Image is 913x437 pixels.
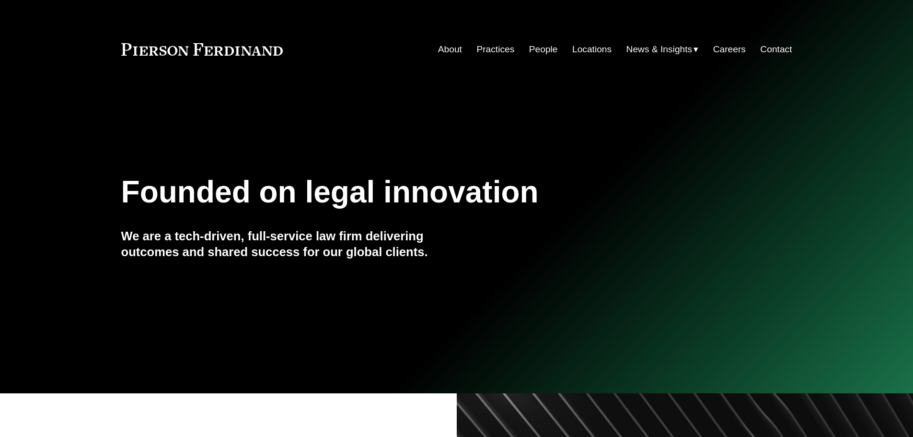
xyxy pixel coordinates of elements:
span: News & Insights [626,41,693,58]
a: Contact [760,40,792,59]
a: People [529,40,558,59]
h1: Founded on legal innovation [121,175,681,210]
a: Careers [713,40,746,59]
a: Locations [572,40,612,59]
a: folder dropdown [626,40,699,59]
h4: We are a tech-driven, full-service law firm delivering outcomes and shared success for our global... [121,228,457,260]
a: Practices [476,40,514,59]
a: About [438,40,462,59]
